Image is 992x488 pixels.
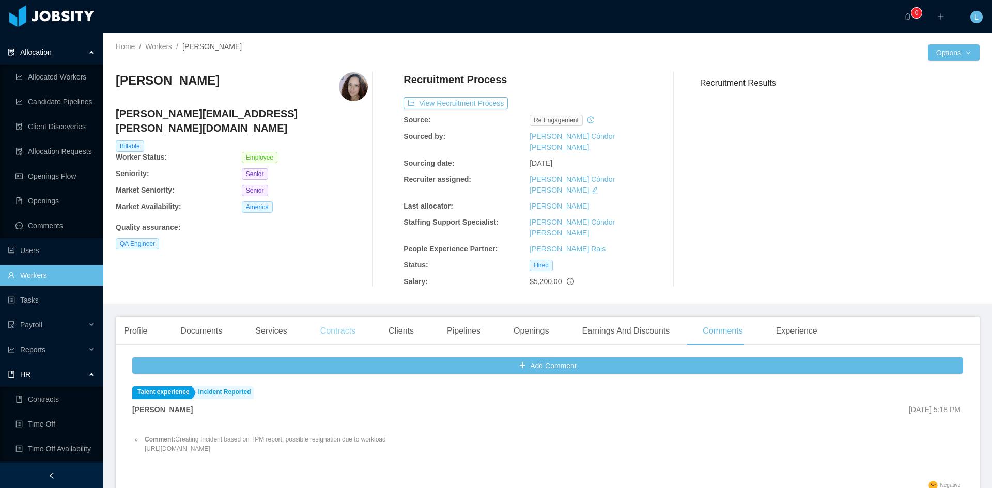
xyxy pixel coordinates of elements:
div: Experience [768,317,826,345]
div: Documents [172,317,230,345]
div: Profile [116,317,156,345]
b: Worker Status: [116,153,167,161]
b: Market Seniority: [116,186,175,194]
a: icon: file-doneAllocation Requests [16,141,95,162]
b: Recruiter assigned: [404,175,471,183]
span: L [974,11,979,23]
a: icon: line-chartCandidate Pipelines [16,91,95,112]
span: Employee [242,152,277,163]
a: icon: userWorkers [8,265,95,286]
span: Payroll [20,321,42,329]
span: Billable [116,140,144,152]
a: icon: idcardOpenings Flow [16,166,95,186]
a: icon: messageComments [16,215,95,236]
b: Salary: [404,277,428,286]
b: Sourcing date: [404,159,454,167]
img: 231facc0-7dd2-4d2a-a9cb-f84fa930361c_67fd986b8dcd2-400w.png [339,72,368,101]
b: Staffing Support Specialist: [404,218,499,226]
b: Sourced by: [404,132,445,140]
b: Last allocator: [404,202,453,210]
a: icon: profileTime Off [16,414,95,434]
h4: Recruitment Process [404,72,507,87]
b: Source: [404,116,430,124]
i: icon: history [587,116,594,123]
span: Negative [940,482,960,488]
h3: [PERSON_NAME] [116,72,220,89]
span: QA Engineer [116,238,159,249]
span: [PERSON_NAME] [182,42,242,51]
b: Seniority: [116,169,149,178]
i: icon: line-chart [8,346,15,353]
div: Clients [380,317,422,345]
span: info-circle [567,278,574,285]
span: Senior [242,185,268,196]
a: [PERSON_NAME] Rais [530,245,606,253]
span: Senior [242,168,268,180]
div: Comments [694,317,751,345]
a: Home [116,42,135,51]
a: icon: robotUsers [8,240,95,261]
b: Market Availability: [116,202,181,211]
i: icon: edit [591,186,598,194]
i: icon: bell [904,13,911,20]
div: Earnings And Discounts [574,317,678,345]
a: Incident Reported [193,386,254,399]
a: icon: bookContracts [16,389,95,410]
a: icon: exportView Recruitment Process [404,99,508,107]
a: icon: file-textOpenings [16,191,95,211]
button: Optionsicon: down [928,44,980,61]
a: icon: file-searchClient Discoveries [16,116,95,137]
span: America [242,201,273,213]
span: Reports [20,345,45,354]
i: icon: book [8,371,15,378]
sup: 0 [911,8,922,18]
i: icon: file-protect [8,321,15,328]
div: Contracts [312,317,364,345]
div: Openings [505,317,557,345]
a: [PERSON_NAME] [530,202,589,210]
span: $5,200.00 [530,277,562,286]
h3: Recruitment Results [700,76,980,89]
a: icon: profileTasks [8,290,95,310]
a: [PERSON_NAME] Cóndor [PERSON_NAME] [530,175,615,194]
span: Allocation [20,48,52,56]
li: Creating Incident based on TPM report, possible resignation due to workload [URL][DOMAIN_NAME] [143,435,386,453]
span: [DATE] 5:18 PM [909,405,960,414]
span: [DATE] [530,159,552,167]
b: Quality assurance : [116,223,180,231]
b: People Experience Partner: [404,245,498,253]
a: [PERSON_NAME] Cóndor [PERSON_NAME] [530,218,615,237]
span: / [176,42,178,51]
h4: [PERSON_NAME][EMAIL_ADDRESS][PERSON_NAME][DOMAIN_NAME] [116,106,368,135]
button: icon: exportView Recruitment Process [404,97,508,109]
a: icon: line-chartAllocated Workers [16,67,95,87]
a: Workers [145,42,172,51]
span: / [139,42,141,51]
span: Hired [530,260,553,271]
strong: [PERSON_NAME] [132,405,193,414]
i: icon: plus [937,13,944,20]
a: icon: profileTime Off Availability [16,438,95,459]
i: icon: solution [8,49,15,56]
button: icon: plusAdd Comment [132,357,963,374]
strong: Comment: [145,436,175,443]
div: Pipelines [439,317,489,345]
a: Talent experience [132,386,192,399]
div: Services [247,317,295,345]
b: Status: [404,261,428,269]
a: [PERSON_NAME] Cóndor [PERSON_NAME] [530,132,615,151]
span: re engagement [530,115,583,126]
span: HR [20,370,30,379]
